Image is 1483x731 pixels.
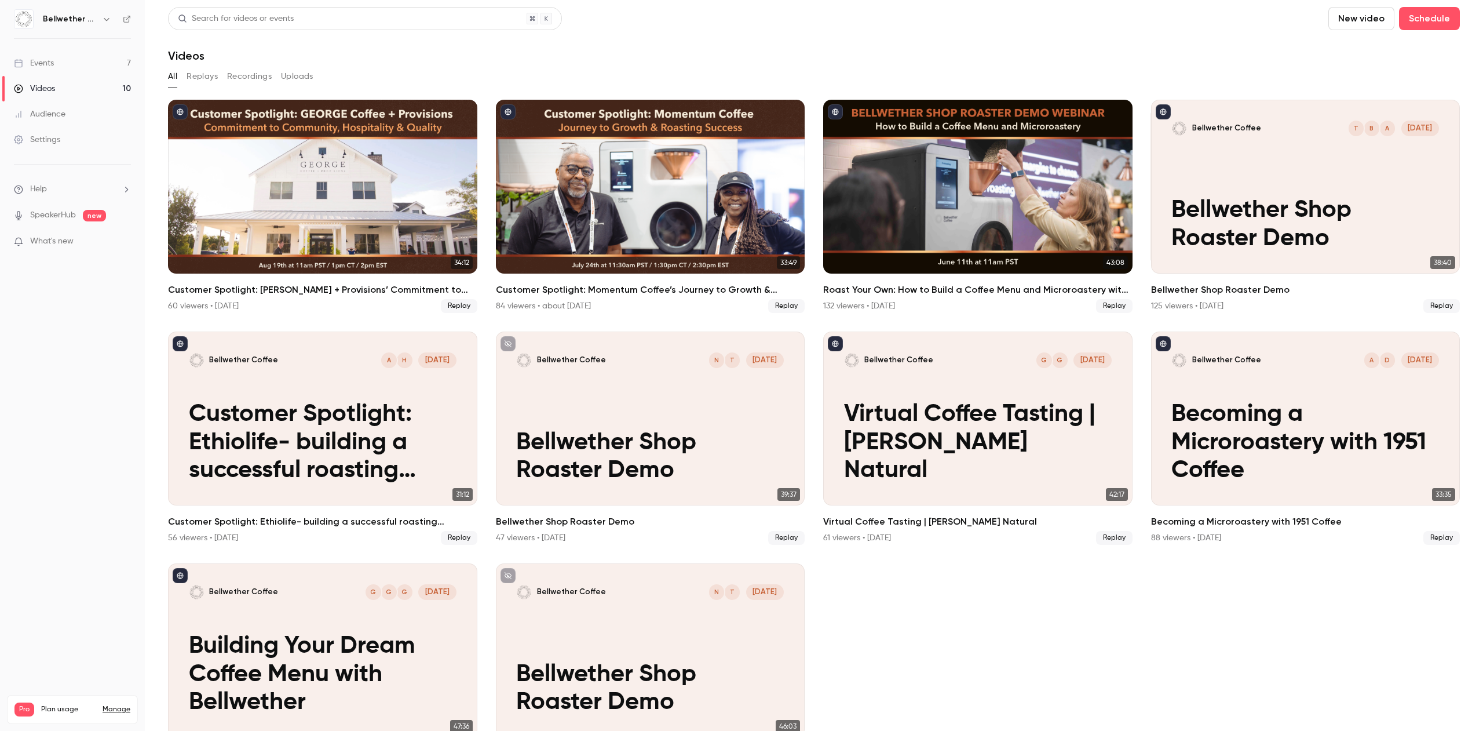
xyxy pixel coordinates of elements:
div: A [1363,351,1381,369]
span: [DATE] [746,584,784,600]
div: Settings [14,134,60,146]
h2: Virtual Coffee Tasting | [PERSON_NAME] Natural [823,515,1133,529]
p: Bellwether Shop Roaster Demo [516,661,784,717]
button: All [168,67,177,86]
a: 43:08Roast Your Own: How to Build a Coffee Menu and Microroastery with Bellwether132 viewers • [D... [823,100,1133,313]
img: Bellwether Shop Roaster Demo [516,584,532,600]
div: G [380,583,398,601]
div: N [708,351,726,369]
div: Videos [14,83,55,94]
span: Replay [1096,299,1133,313]
p: Bellwether Coffee [1192,355,1261,365]
div: 132 viewers • [DATE] [823,300,895,312]
button: published [501,104,516,119]
p: Becoming a Microroastery with 1951 Coffee [1171,401,1439,485]
span: Plan usage [41,705,96,714]
h2: Customer Spotlight: Momentum Coffee’s Journey to Growth & Roasting Success [496,283,805,297]
img: Building Your Dream Coffee Menu with Bellwether [189,584,204,600]
a: 34:12Customer Spotlight: [PERSON_NAME] + Provisions’ Commitment to Community, Hospitality & Quali... [168,100,477,313]
a: Customer Spotlight: Ethiolife- building a successful roasting business Bellwether CoffeeHA[DATE]C... [168,332,477,545]
button: Uploads [281,67,313,86]
button: unpublished [501,336,516,351]
span: Replay [1096,531,1133,545]
button: published [1156,336,1171,351]
h2: Bellwether Shop Roaster Demo [1151,283,1460,297]
a: Bellwether Shop Roaster Demo Bellwether CoffeeTN[DATE]Bellwether Shop Roaster Demo39:37Bellwether... [496,332,805,545]
div: 61 viewers • [DATE] [823,532,891,544]
span: [DATE] [418,584,456,600]
div: N [708,583,726,601]
div: 47 viewers • [DATE] [496,532,565,544]
p: Customer Spotlight: Ethiolife- building a successful roasting business [189,401,456,485]
img: Bellwether Coffee [14,10,33,28]
div: A [380,351,398,369]
span: [DATE] [1401,121,1439,136]
button: published [173,336,188,351]
button: New video [1328,7,1394,30]
span: Help [30,183,47,195]
button: published [828,104,843,119]
button: published [1156,104,1171,119]
div: G [396,583,414,601]
span: 31:12 [452,488,473,501]
img: Becoming a Microroastery with 1951 Coffee [1171,352,1187,368]
span: Replay [768,531,805,545]
h2: Bellwether Shop Roaster Demo [496,515,805,529]
a: Becoming a Microroastery with 1951 Coffee Bellwether CoffeeDA[DATE]Becoming a Microroastery with ... [1151,332,1460,545]
img: Customer Spotlight: Ethiolife- building a successful roasting business [189,352,204,368]
div: B [1363,119,1381,137]
li: Customer Spotlight: Ethiolife- building a successful roasting business [168,332,477,545]
button: Schedule [1399,7,1460,30]
span: [DATE] [1073,352,1111,368]
button: published [828,336,843,351]
p: Bellwether Coffee [537,355,606,365]
span: Replay [1423,531,1460,545]
span: 34:12 [451,256,473,269]
div: D [1379,351,1397,369]
div: T [724,583,741,601]
span: Replay [768,299,805,313]
p: Bellwether Shop Roaster Demo [1171,197,1439,253]
span: 33:49 [777,256,800,269]
span: Replay [441,531,477,545]
p: Bellwether Coffee [1192,123,1261,133]
div: Events [14,57,54,69]
span: 33:35 [1432,488,1455,501]
div: G [364,583,382,601]
span: [DATE] [746,352,784,368]
span: Pro [14,703,34,717]
div: G [1051,351,1069,369]
h2: Roast Your Own: How to Build a Coffee Menu and Microroastery with Bellwether [823,283,1133,297]
section: Videos [168,7,1460,724]
a: 33:49Customer Spotlight: Momentum Coffee’s Journey to Growth & Roasting Success84 viewers • about... [496,100,805,313]
div: Audience [14,108,65,120]
a: Bellwether Shop Roaster Demo Bellwether CoffeeABT[DATE]Bellwether Shop Roaster Demo38:40Bellwethe... [1151,100,1460,313]
a: Manage [103,705,130,714]
h1: Videos [168,49,204,63]
div: 88 viewers • [DATE] [1151,532,1221,544]
span: What's new [30,235,74,248]
iframe: Noticeable Trigger [117,237,131,247]
li: Roast Your Own: How to Build a Coffee Menu and Microroastery with Bellwether [823,100,1133,313]
h2: Customer Spotlight: Ethiolife- building a successful roasting business [168,515,477,529]
li: Virtual Coffee Tasting | Shanta Golba Natural [823,332,1133,545]
li: Bellwether Shop Roaster Demo [1151,100,1460,313]
p: Bellwether Coffee [864,355,933,365]
button: Replays [187,67,218,86]
a: SpeakerHub [30,209,76,221]
div: 84 viewers • about [DATE] [496,300,591,312]
img: Bellwether Shop Roaster Demo [1171,121,1187,136]
li: Becoming a Microroastery with 1951 Coffee [1151,332,1460,545]
span: [DATE] [418,352,456,368]
p: Bellwether Coffee [209,587,278,597]
h2: Customer Spotlight: [PERSON_NAME] + Provisions’ Commitment to Community, Hospitality & Quality [168,283,477,297]
button: published [173,104,188,119]
p: Virtual Coffee Tasting | [PERSON_NAME] Natural [844,401,1112,485]
li: Customer Spotlight: Momentum Coffee’s Journey to Growth & Roasting Success [496,100,805,313]
div: T [724,351,741,369]
p: Bellwether Shop Roaster Demo [516,429,784,485]
h6: Bellwether Coffee [43,13,97,25]
p: Building Your Dream Coffee Menu with Bellwether [189,632,456,717]
div: A [1379,119,1397,137]
button: published [173,568,188,583]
